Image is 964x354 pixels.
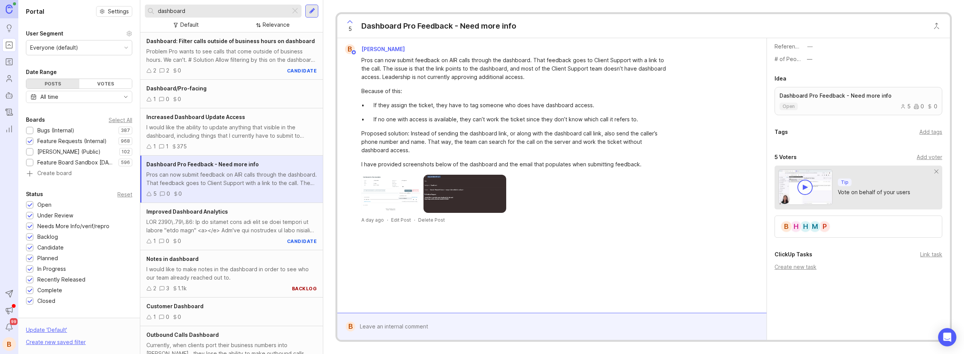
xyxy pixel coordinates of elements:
[929,18,944,34] button: Close button
[775,43,808,50] label: Reference(s)
[153,66,156,75] div: 2
[6,5,13,13] img: Canny Home
[146,331,219,338] span: Outbound Calls Dashboard
[178,237,181,245] div: 0
[153,95,156,103] div: 1
[26,29,63,38] div: User Segment
[178,284,187,293] div: 1.1k
[37,137,107,145] div: Feature Requests (Internal)
[146,47,317,64] div: Problem Pro wants to see calls that come outside of business hours. We can't. # Solution Allow fi...
[292,285,317,292] div: backlog
[775,56,829,62] label: # of People Affected
[117,192,132,196] div: Reset
[96,6,132,17] a: Settings
[391,217,411,223] div: Edit Post
[37,148,101,156] div: [PERSON_NAME] (Public)
[2,55,16,69] a: Roadmaps
[900,104,911,109] div: 5
[423,175,506,213] img: https://canny-assets.io/images/908fdb195e429463bd5b085c717e5b89.png
[775,263,942,271] div: Create new task
[775,74,786,83] div: Idea
[37,158,115,167] div: Feature Board Sandbox [DATE]
[146,303,204,309] span: Customer Dashboard
[153,313,156,321] div: 1
[783,103,795,109] p: open
[346,322,355,331] div: B
[146,161,259,167] span: Dashboard Pro Feedback - Need more info
[26,317,56,327] div: Companies
[140,203,323,250] a: Improved Dashboard AnalyticsLOR 2390\.79\.86: Ip do sitamet cons adi elit se doei tempori ut labo...
[2,105,16,119] a: Changelog
[166,313,169,321] div: 0
[37,126,74,135] div: Bugs (Internal)
[26,338,86,346] div: Create new saved filter
[775,127,788,137] div: Tags
[158,7,287,15] input: Search...
[153,190,157,198] div: 5
[37,297,55,305] div: Closed
[146,265,317,282] div: I would like to make notes in the dashboard in order to see who our team already reached out to.
[178,190,182,198] div: 0
[166,142,168,151] div: 1
[361,160,666,169] div: I have provided screenshots below of the dashboard and the email that populates when submitting f...
[2,304,16,317] button: Announcements
[108,8,129,15] span: Settings
[2,337,16,351] div: B
[140,108,323,156] a: Increased Dashboard Update AccessI would like the ability to update anything that visible in the ...
[178,95,181,103] div: 0
[807,42,813,51] div: —
[841,179,849,185] p: Tip
[140,80,323,108] a: Dashboard/Pro-facing100
[2,88,16,102] a: Autopilot
[30,43,78,52] div: Everyone (default)
[775,87,942,115] a: Dashboard Pro Feedback - Need more infoopen500
[361,101,666,109] div: • If they assign the ticket, they have to tag someone who does have dashboard access.
[361,115,666,124] div: • If no one with access is available, they can’t work the ticket since they don’t know which call...
[178,313,181,321] div: 0
[809,220,821,233] div: M
[917,153,942,161] div: Add voter
[37,265,66,273] div: In Progress
[287,68,317,74] div: candidate
[340,44,411,54] a: B[PERSON_NAME]
[140,250,323,298] a: Notes in dashboardI would like to make notes in the dashboard in order to see who our team alread...
[37,275,85,284] div: Recently Released
[2,72,16,85] a: Users
[26,68,57,77] div: Date Range
[387,217,388,223] div: ·
[914,104,924,109] div: 0
[2,38,16,52] a: Portal
[361,217,384,223] a: A day ago
[790,220,802,233] div: H
[775,250,812,259] div: ClickUp Tasks
[146,85,207,92] span: Dashboard/Pro-facing
[10,318,18,325] span: 99
[26,115,45,124] div: Boards
[287,238,317,245] div: candidate
[122,149,130,155] p: 102
[799,220,812,233] div: H
[140,156,323,203] a: Dashboard Pro Feedback - Need more infoPros can now submit feedback on AIR calls through the dash...
[37,243,64,252] div: Candidate
[146,218,317,235] div: LOR 2390\.79\.86: Ip do sitamet cons adi elit se doei tempori ut labore "etdo magn" <a></e> Adm'v...
[166,284,169,293] div: 3
[37,211,73,220] div: Under Review
[780,220,792,233] div: B
[263,21,290,29] div: Relevance
[361,87,666,95] div: Because of this:
[2,287,16,301] button: Send to Autopilot
[778,169,832,205] img: video-thumbnail-vote-d41b83416815613422e2ca741bf692cc.jpg
[361,175,420,213] img: https://canny-assets.io/images/8d45f9114d5ef7a0fead6bd482692a06.png
[345,44,355,54] div: B
[166,237,169,245] div: 0
[2,320,16,334] button: Notifications
[414,217,415,223] div: ·
[146,208,228,215] span: Improved Dashboard Analytics
[26,79,79,88] div: Posts
[775,153,797,162] div: 5 Voters
[109,118,132,122] div: Select All
[37,222,109,230] div: Needs More Info/verif/repro
[146,171,317,187] div: Pros can now submit feedback on AIR calls through the dashboard. That feedback goes to Client Sup...
[37,201,51,209] div: Open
